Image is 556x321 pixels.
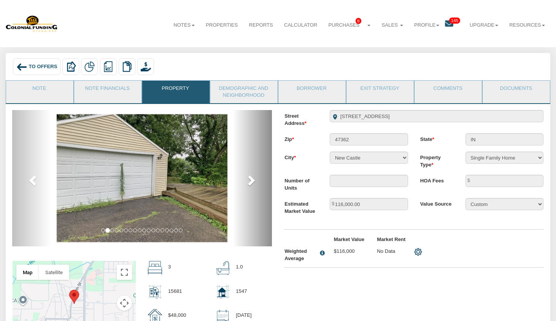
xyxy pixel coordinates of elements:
p: No Data [377,248,408,255]
img: lot_size.svg [148,285,162,299]
button: Show satellite imagery [39,265,69,280]
img: partial.png [84,61,95,72]
a: Sales [376,16,408,34]
label: State [414,133,459,143]
span: To Offers [29,64,57,70]
img: settings.png [414,248,422,256]
p: 15681 [168,285,182,298]
label: Zip [278,133,324,143]
a: Demographic and Neighborhood [210,81,277,103]
img: purchase_offer.png [141,61,151,72]
a: Properties [200,16,243,34]
div: Weighted Average [284,248,317,262]
label: Property Type [414,152,459,169]
a: Comments [415,81,481,100]
span: 8 [356,18,361,24]
p: 1.0 [236,261,243,274]
a: Purchases8 [323,16,376,34]
button: Show street map [16,265,39,280]
img: beds.svg [148,261,162,275]
button: Toggle fullscreen view [117,265,132,280]
label: Estimated Market Value [278,198,324,215]
a: Notes [168,16,200,34]
img: 579666 [6,15,58,32]
label: Street Address [278,110,324,127]
a: Profile [408,16,445,34]
a: Documents [483,81,549,100]
p: 1547 [236,285,247,298]
a: Note Financials [74,81,141,100]
img: back_arrow_left_icon.svg [16,61,27,72]
img: bath.svg [216,261,230,275]
a: Upgrade [464,16,504,34]
label: Market Value [328,236,371,243]
a: Calculator [279,16,323,34]
a: Note [6,81,73,100]
label: Market Rent [371,236,414,243]
label: HOA Fees [414,175,459,185]
div: Marker [69,290,79,304]
a: Exit Strategy [346,81,413,100]
label: Number of Units [278,175,324,192]
label: City [278,152,324,161]
a: Resources [504,16,551,34]
img: reports.png [103,61,113,72]
a: Reports [243,16,279,34]
a: 145 [445,16,464,34]
a: Property [142,81,209,100]
p: $116,000 [334,248,365,255]
a: Borrower [278,81,345,100]
img: copy.png [122,61,132,72]
span: 145 [449,18,460,24]
img: home_size.svg [216,285,230,299]
p: 3 [168,261,171,274]
button: Map camera controls [117,295,132,311]
img: export.svg [66,61,76,72]
img: 581431 [57,114,227,242]
label: Value Source [414,198,459,208]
